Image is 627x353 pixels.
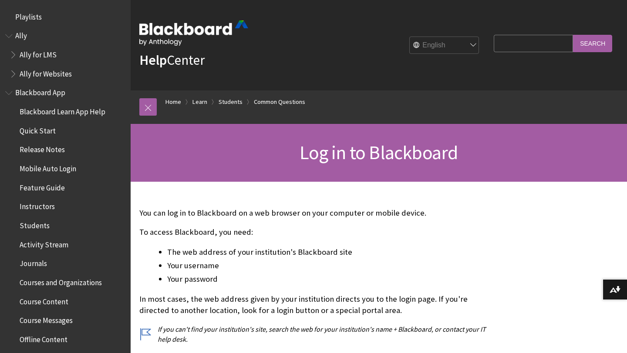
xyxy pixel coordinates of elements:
span: Offline Content [20,332,67,344]
span: Blackboard Learn App Help [20,104,105,116]
a: Home [165,97,181,107]
a: Common Questions [254,97,305,107]
span: Quick Start [20,123,56,135]
strong: Help [139,51,167,69]
span: Ally for LMS [20,47,57,59]
img: Blackboard by Anthology [139,20,248,46]
span: Playlists [15,10,42,21]
nav: Book outline for Playlists [5,10,125,24]
span: Course Content [20,294,68,306]
input: Search [573,35,612,52]
span: Log in to Blackboard [300,140,458,164]
span: Activity Stream [20,237,68,249]
li: The web address of your institution's Blackboard site [167,246,489,258]
p: If you can't find your institution's site, search the web for your institution's name + Blackboar... [139,324,489,344]
p: In most cases, the web address given by your institution directs you to the login page. If you're... [139,293,489,316]
select: Site Language Selector [410,37,479,54]
a: HelpCenter [139,51,205,69]
li: Your password [167,273,489,285]
span: Students [20,218,50,230]
p: To access Blackboard, you need: [139,226,489,238]
span: Ally [15,29,27,40]
span: Mobile Auto Login [20,161,76,173]
span: Instructors [20,200,55,211]
li: Your username [167,260,489,272]
p: You can log in to Blackboard on a web browser on your computer or mobile device. [139,207,489,219]
a: Learn [192,97,207,107]
span: Release Notes [20,143,65,154]
span: Ally for Websites [20,67,72,78]
span: Blackboard App [15,86,65,97]
span: Feature Guide [20,180,65,192]
nav: Book outline for Anthology Ally Help [5,29,125,81]
span: Course Messages [20,313,73,325]
span: Journals [20,256,47,268]
span: Courses and Organizations [20,275,102,287]
a: Students [219,97,243,107]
